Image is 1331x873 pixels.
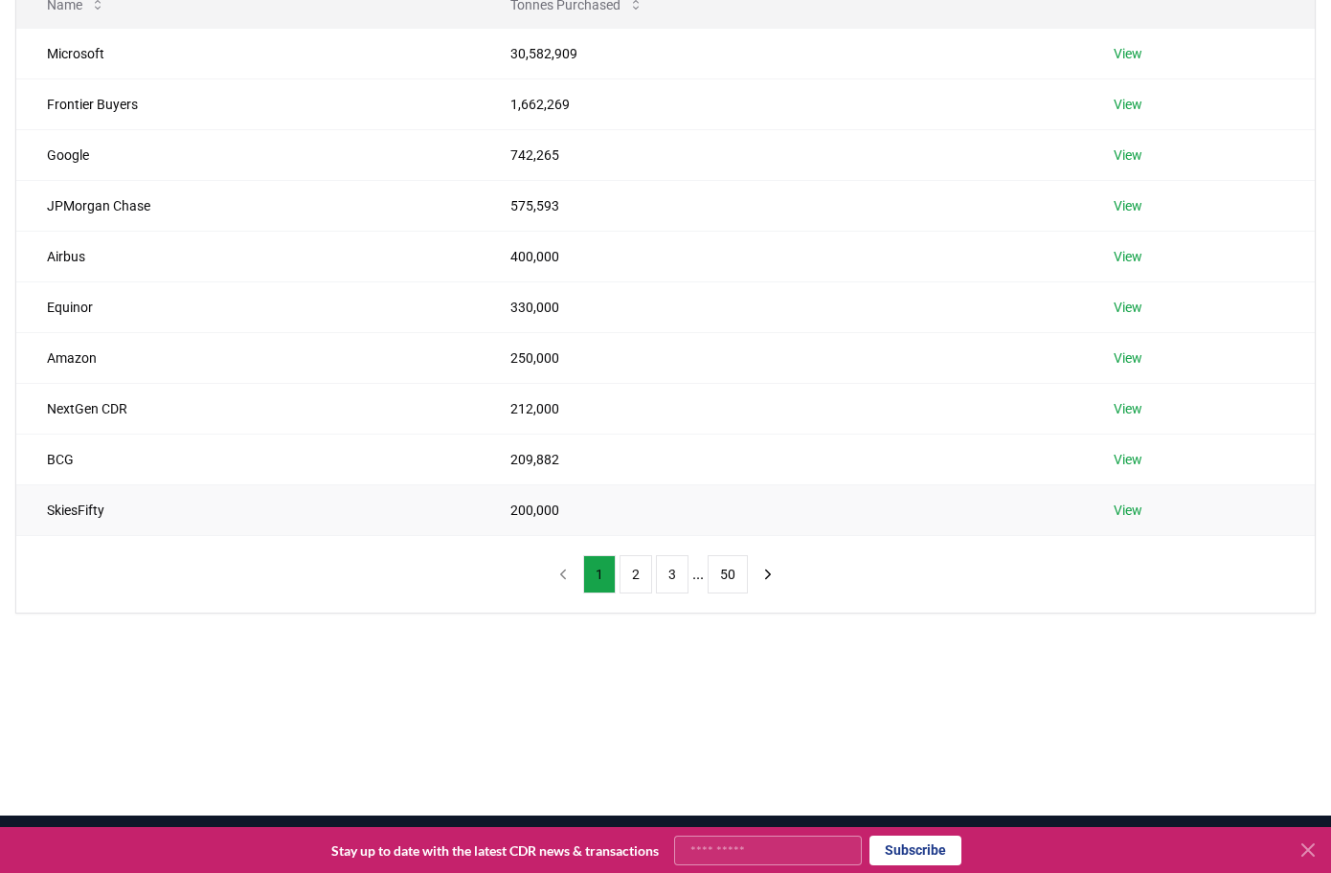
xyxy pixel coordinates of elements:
[480,332,1083,383] td: 250,000
[583,555,616,593] button: 1
[1114,145,1142,165] a: View
[16,484,480,535] td: SkiesFifty
[16,231,480,281] td: Airbus
[708,555,748,593] button: 50
[1114,399,1142,418] a: View
[16,129,480,180] td: Google
[480,180,1083,231] td: 575,593
[692,563,704,586] li: ...
[16,78,480,129] td: Frontier Buyers
[16,332,480,383] td: Amazon
[480,281,1083,332] td: 330,000
[1114,348,1142,368] a: View
[16,281,480,332] td: Equinor
[480,484,1083,535] td: 200,000
[480,129,1083,180] td: 742,265
[1114,44,1142,63] a: View
[1114,450,1142,469] a: View
[16,383,480,434] td: NextGen CDR
[480,78,1083,129] td: 1,662,269
[16,180,480,231] td: JPMorgan Chase
[1114,247,1142,266] a: View
[1114,298,1142,317] a: View
[480,28,1083,78] td: 30,582,909
[620,555,652,593] button: 2
[480,231,1083,281] td: 400,000
[16,28,480,78] td: Microsoft
[1114,196,1142,215] a: View
[1114,501,1142,520] a: View
[480,383,1083,434] td: 212,000
[656,555,688,593] button: 3
[16,434,480,484] td: BCG
[1114,95,1142,114] a: View
[480,434,1083,484] td: 209,882
[752,555,784,593] button: next page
